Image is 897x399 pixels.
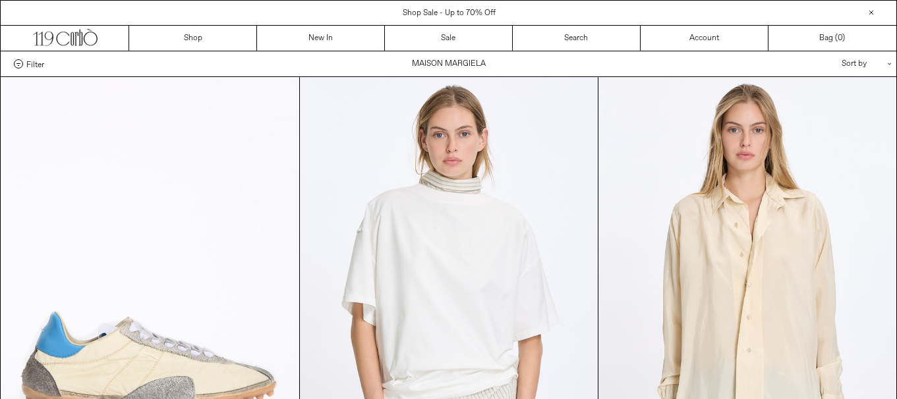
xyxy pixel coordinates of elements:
[257,26,385,51] a: New In
[765,51,883,76] div: Sort by
[838,32,845,44] span: )
[768,26,896,51] a: Bag ()
[641,26,768,51] a: Account
[403,8,496,18] a: Shop Sale - Up to 70% Off
[129,26,257,51] a: Shop
[385,26,513,51] a: Sale
[838,33,842,43] span: 0
[26,59,44,68] span: Filter
[513,26,641,51] a: Search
